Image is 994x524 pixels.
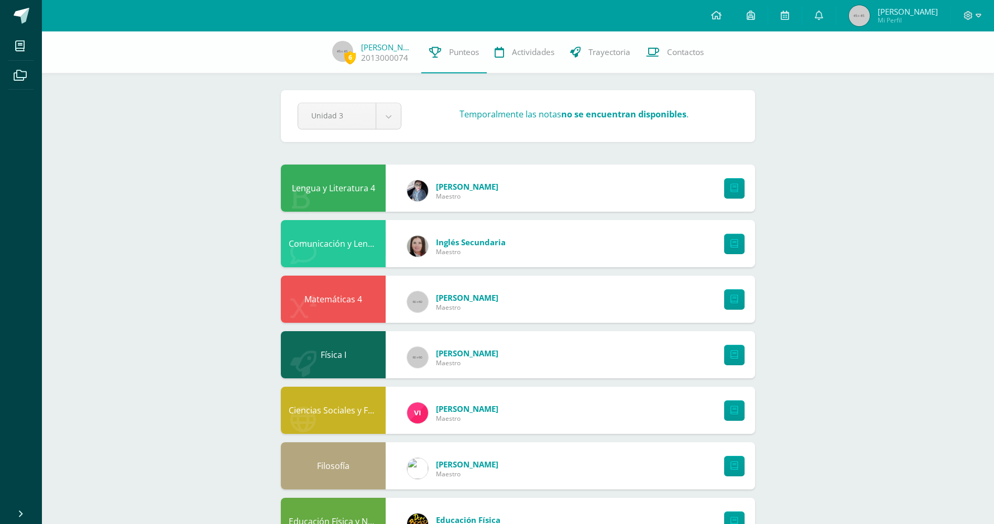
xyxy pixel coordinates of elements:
[449,47,479,58] span: Punteos
[436,459,498,470] span: [PERSON_NAME]
[436,237,506,247] span: Inglés Secundaria
[407,347,428,368] img: 60x60
[561,108,686,120] strong: no se encuentran disponibles
[436,292,498,303] span: [PERSON_NAME]
[487,31,562,73] a: Actividades
[436,303,498,312] span: Maestro
[849,5,870,26] img: 45x45
[281,276,386,323] div: Matemáticas 4
[407,402,428,423] img: bd6d0aa147d20350c4821b7c643124fa.png
[281,387,386,434] div: Ciencias Sociales y Formación Ciudadana 4
[311,103,363,128] span: Unidad 3
[298,103,401,129] a: Unidad 3
[436,358,498,367] span: Maestro
[281,442,386,489] div: Filosofía
[512,47,554,58] span: Actividades
[436,247,506,256] span: Maestro
[407,458,428,479] img: 6dfd641176813817be49ede9ad67d1c4.png
[436,414,498,423] span: Maestro
[281,220,386,267] div: Comunicación y Lenguaje L3 Inglés
[436,348,498,358] span: [PERSON_NAME]
[407,236,428,257] img: 8af0450cf43d44e38c4a1497329761f3.png
[638,31,712,73] a: Contactos
[421,31,487,73] a: Punteos
[436,181,498,192] span: [PERSON_NAME]
[588,47,630,58] span: Trayectoria
[361,42,413,52] a: [PERSON_NAME]
[332,41,353,62] img: 45x45
[878,16,938,25] span: Mi Perfil
[878,6,938,17] span: [PERSON_NAME]
[281,165,386,212] div: Lengua y Literatura 4
[407,180,428,201] img: 702136d6d401d1cd4ce1c6f6778c2e49.png
[436,470,498,478] span: Maestro
[436,403,498,414] span: [PERSON_NAME]
[407,291,428,312] img: 60x60
[667,47,704,58] span: Contactos
[281,331,386,378] div: Física I
[436,192,498,201] span: Maestro
[344,51,356,64] span: 6
[562,31,638,73] a: Trayectoria
[361,52,408,63] a: 2013000074
[460,108,689,120] h3: Temporalmente las notas .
